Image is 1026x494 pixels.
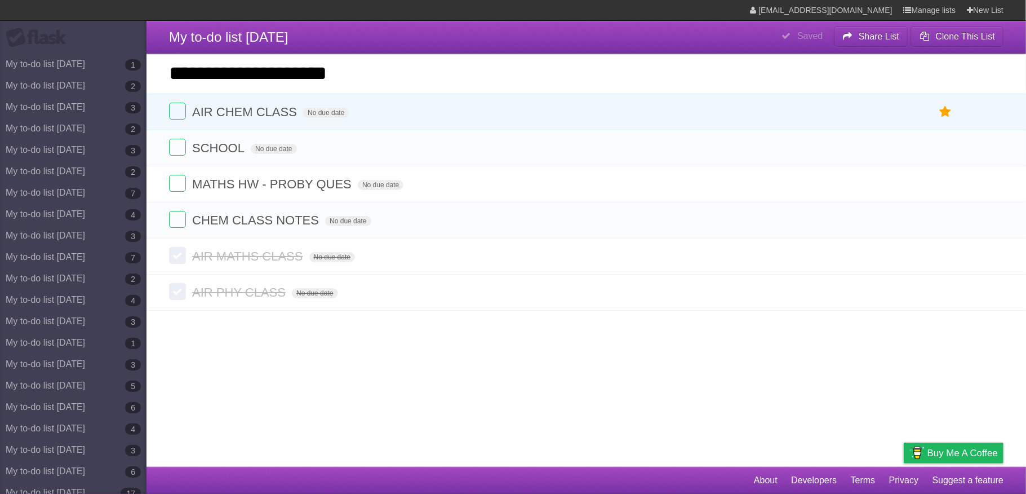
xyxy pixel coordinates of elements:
[125,338,141,349] b: 1
[859,32,899,41] b: Share List
[125,445,141,456] b: 3
[125,188,141,199] b: 7
[303,108,349,118] span: No due date
[192,141,247,155] span: SCHOOL
[909,443,925,462] img: Buy me a coffee
[797,31,823,41] b: Saved
[125,231,141,242] b: 3
[125,295,141,306] b: 4
[325,216,371,226] span: No due date
[169,247,186,264] label: Done
[192,177,354,191] span: MATHS HW - PROBY QUES
[125,252,141,263] b: 7
[125,123,141,135] b: 2
[910,27,1003,47] button: Clone This List
[125,381,141,392] b: 5
[169,103,186,120] label: Done
[125,145,141,156] b: 3
[192,249,305,263] span: AIR MATHS CLASS
[169,211,186,228] label: Done
[192,285,288,299] span: AIR PHY CLASS
[192,105,300,119] span: AIR CHEM CLASS
[292,288,337,298] span: No due date
[904,443,1003,464] a: Buy me a coffee
[927,443,998,463] span: Buy me a coffee
[754,470,778,491] a: About
[125,359,141,370] b: 3
[125,424,141,435] b: 4
[251,144,296,154] span: No due date
[125,59,141,70] b: 1
[935,103,956,121] label: Star task
[6,28,73,48] div: Flask
[125,81,141,92] b: 2
[125,466,141,478] b: 6
[169,29,288,45] span: My to-do list [DATE]
[169,175,186,192] label: Done
[358,180,403,190] span: No due date
[791,470,837,491] a: Developers
[169,139,186,156] label: Done
[125,209,141,220] b: 4
[125,166,141,178] b: 2
[169,283,186,300] label: Done
[834,27,908,47] button: Share List
[192,213,322,227] span: CHEM CLASS NOTES
[889,470,918,491] a: Privacy
[851,470,876,491] a: Terms
[309,252,355,262] span: No due date
[935,32,995,41] b: Clone This List
[125,402,141,413] b: 6
[125,316,141,328] b: 3
[125,102,141,113] b: 3
[932,470,1003,491] a: Suggest a feature
[125,274,141,285] b: 2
